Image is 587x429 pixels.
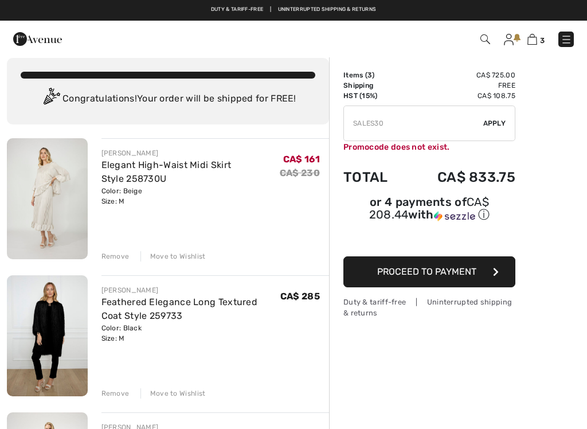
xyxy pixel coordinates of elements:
div: Move to Wishlist [140,251,206,262]
div: Color: Beige Size: M [101,186,280,206]
div: Move to Wishlist [140,388,206,399]
div: [PERSON_NAME] [101,148,280,158]
a: Feathered Elegance Long Textured Coat Style 259733 [101,297,258,321]
td: Free [406,80,515,91]
td: CA$ 725.00 [406,70,515,80]
span: CA$ 285 [280,291,320,302]
input: Promo code [344,106,483,141]
div: Remove [101,388,130,399]
td: Total [343,158,406,197]
img: Elegant High-Waist Midi Skirt Style 258730U [7,138,88,259]
td: Shipping [343,80,406,91]
img: Congratulation2.svg [40,88,62,111]
a: Duty & tariff-free | Uninterrupted shipping & returns [211,6,376,12]
td: CA$ 108.75 [406,91,515,101]
div: [PERSON_NAME] [101,285,280,295]
a: 1ère Avenue [13,33,62,44]
span: Proceed to Payment [377,266,476,277]
a: 3 [527,32,545,46]
img: Search [480,34,490,44]
span: CA$ 161 [283,154,320,165]
td: HST (15%) [343,91,406,101]
span: CA$ 208.44 [369,195,489,221]
div: Color: Black Size: M [101,323,280,344]
span: 3 [367,71,372,79]
img: My Info [504,34,514,45]
div: Duty & tariff-free | Uninterrupted shipping & returns [343,297,515,318]
img: 1ère Avenue [13,28,62,50]
div: Congratulations! Your order will be shipped for FREE! [21,88,315,111]
iframe: PayPal-paypal [343,227,515,252]
img: Feathered Elegance Long Textured Coat Style 259733 [7,275,88,396]
div: or 4 payments ofCA$ 208.44withSezzle Click to learn more about Sezzle [343,197,515,227]
div: Promocode does not exist. [343,141,515,153]
span: Apply [483,118,506,128]
s: CA$ 230 [280,167,320,178]
div: or 4 payments of with [343,197,515,223]
span: 3 [540,36,545,45]
div: Remove [101,251,130,262]
button: Proceed to Payment [343,256,515,287]
a: Elegant High-Waist Midi Skirt Style 258730U [101,159,232,184]
img: Sezzle [434,211,475,221]
img: Shopping Bag [527,34,537,45]
td: Items ( ) [343,70,406,80]
td: CA$ 833.75 [406,158,515,197]
img: Menu [561,34,572,45]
